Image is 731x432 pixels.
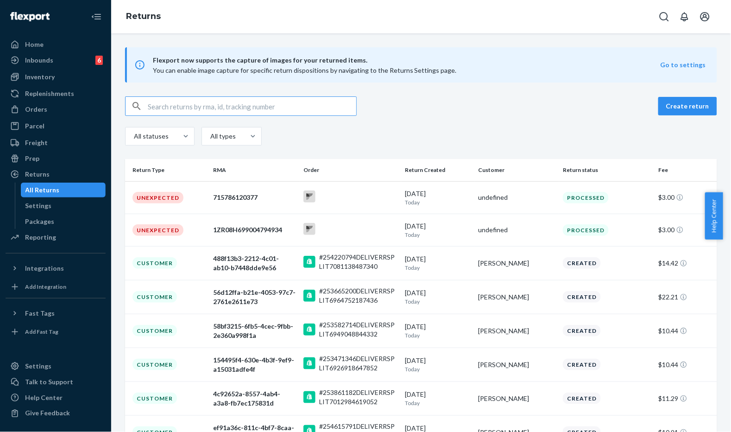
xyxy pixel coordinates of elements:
[6,135,106,150] a: Freight
[655,246,717,280] td: $14.42
[475,159,560,181] th: Customer
[405,356,471,373] div: [DATE]
[25,328,58,336] div: Add Fast Tag
[405,288,471,305] div: [DATE]
[405,322,471,339] div: [DATE]
[25,362,51,371] div: Settings
[479,326,556,336] div: [PERSON_NAME]
[6,37,106,52] a: Home
[25,72,55,82] div: Inventory
[405,399,471,407] p: Today
[405,365,471,373] p: Today
[148,97,356,115] input: Search returns by rma, id, tracking number
[479,259,556,268] div: [PERSON_NAME]
[87,7,106,26] button: Close Navigation
[479,193,556,202] div: undefined
[661,60,706,70] button: Go to settings
[405,198,471,206] p: Today
[214,389,296,408] div: 4c92652a-8557-4ab4-a3a8-fb7ec175831d
[132,224,183,236] div: Unexpected
[6,390,106,405] a: Help Center
[563,257,601,269] div: Created
[405,390,471,407] div: [DATE]
[126,11,161,21] a: Returns
[559,159,655,181] th: Return status
[319,253,397,271] div: #254220794DELIVERRSPLIT7081138487340
[95,56,103,65] div: 6
[655,181,717,214] td: $3.00
[132,257,177,269] div: Customer
[705,192,723,240] button: Help Center
[25,89,74,98] div: Replenishments
[300,159,401,181] th: Order
[696,7,714,26] button: Open account menu
[25,377,73,387] div: Talk to Support
[479,292,556,302] div: [PERSON_NAME]
[125,159,210,181] th: Return Type
[25,217,55,226] div: Packages
[134,132,167,141] div: All statuses
[655,214,717,246] td: $3.00
[21,214,106,229] a: Packages
[25,264,64,273] div: Integrations
[25,201,52,210] div: Settings
[563,325,601,337] div: Created
[563,224,609,236] div: Processed
[25,40,44,49] div: Home
[6,324,106,339] a: Add Fast Tag
[214,225,296,235] div: 1ZR08H699004794934
[405,189,471,206] div: [DATE]
[405,298,471,305] p: Today
[479,360,556,369] div: [PERSON_NAME]
[563,192,609,203] div: Processed
[405,222,471,239] div: [DATE]
[25,283,66,291] div: Add Integration
[153,66,457,74] span: You can enable image capture for specific return dispositions by navigating to the Returns Settin...
[319,388,397,407] div: #253861182DELIVERRSPLIT7012984619052
[6,306,106,321] button: Fast Tags
[214,322,296,340] div: 58bf3215-6fb5-4cec-9fbb-2e360a998f1a
[119,3,168,30] ol: breadcrumbs
[6,359,106,374] a: Settings
[6,280,106,294] a: Add Integration
[6,167,106,182] a: Returns
[655,314,717,348] td: $10.44
[675,7,694,26] button: Open notifications
[21,183,106,197] a: All Returns
[479,225,556,235] div: undefined
[479,394,556,403] div: [PERSON_NAME]
[210,159,300,181] th: RMA
[210,132,234,141] div: All types
[563,393,601,404] div: Created
[655,7,674,26] button: Open Search Box
[132,291,177,303] div: Customer
[6,70,106,84] a: Inventory
[563,359,601,370] div: Created
[319,320,397,339] div: #253582714DELIVERRSPLIT6949048844332
[655,381,717,415] td: $11.29
[21,198,106,213] a: Settings
[10,12,50,21] img: Flexport logo
[6,119,106,133] a: Parcel
[658,97,717,115] button: Create return
[319,354,397,373] div: #253471346DELIVERRSPLIT6926918647852
[6,261,106,276] button: Integrations
[6,406,106,421] button: Give Feedback
[25,56,53,65] div: Inbounds
[214,254,296,273] div: 488f13b3-2212-4c01-ab10-b7448dde9e56
[655,348,717,381] td: $10.44
[132,359,177,370] div: Customer
[25,105,47,114] div: Orders
[405,254,471,272] div: [DATE]
[401,159,474,181] th: Return Created
[655,280,717,314] td: $22.21
[25,185,60,195] div: All Returns
[25,409,70,418] div: Give Feedback
[655,159,717,181] th: Fee
[132,192,183,203] div: Unexpected
[6,102,106,117] a: Orders
[6,151,106,166] a: Prep
[25,309,55,318] div: Fast Tags
[25,138,48,147] div: Freight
